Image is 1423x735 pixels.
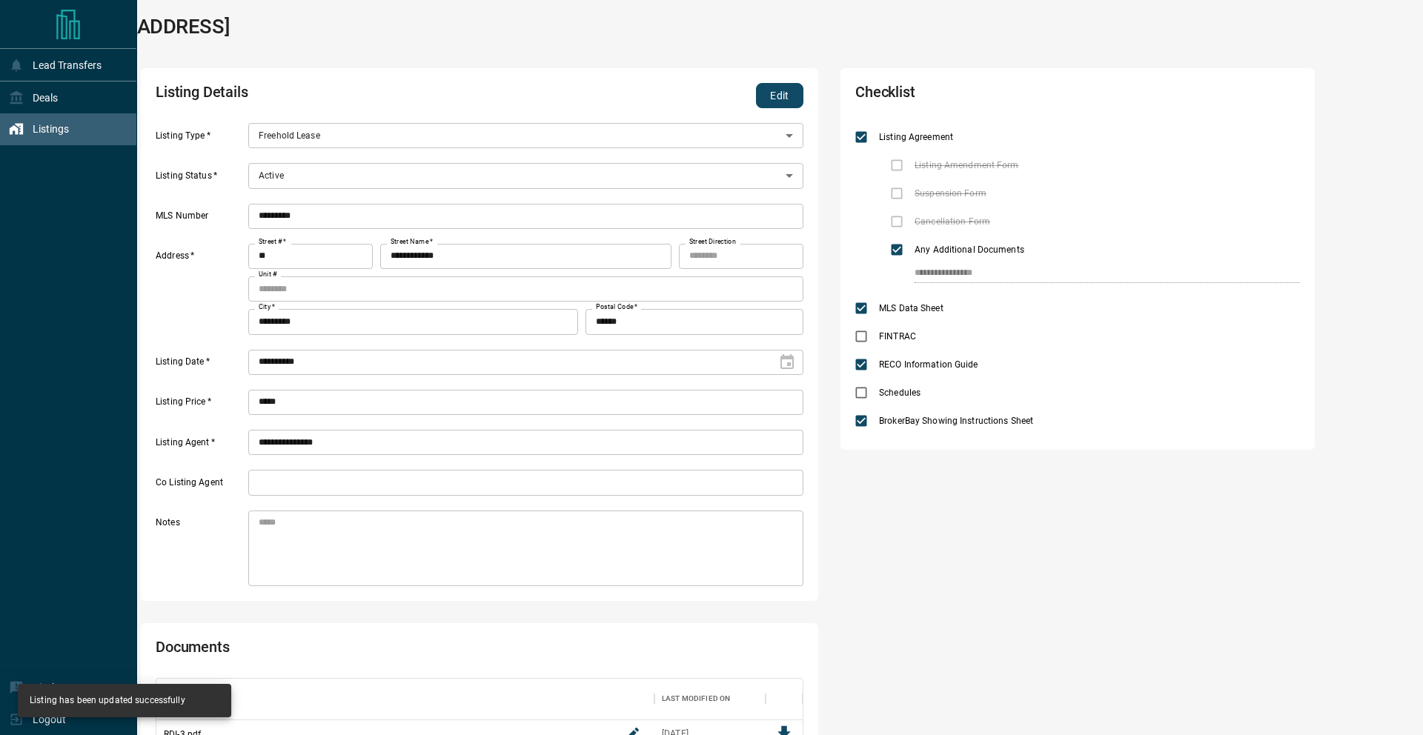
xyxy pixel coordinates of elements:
span: Any Additional Documents [911,243,1028,256]
label: Listing Date [156,356,245,375]
label: Postal Code [596,302,637,312]
div: Filename [164,678,201,719]
h2: Documents [156,638,544,663]
label: Listing Type [156,130,245,149]
label: City [259,302,275,312]
label: Listing Price [156,396,245,415]
label: MLS Number [156,210,245,229]
span: MLS Data Sheet [875,302,947,315]
div: Active [248,163,803,188]
span: Cancellation Form [911,215,994,228]
input: checklist input [915,264,1269,283]
label: Street Direction [689,237,736,247]
div: Last Modified On [654,678,766,719]
span: RECO Information Guide [875,358,981,371]
h1: [STREET_ADDRESS] [50,15,230,39]
span: FINTRAC [875,330,920,343]
span: Listing Amendment Form [911,159,1022,172]
label: Listing Status [156,170,245,189]
span: Listing Agreement [875,130,957,144]
h2: Listing Details [156,83,544,108]
label: Unit # [259,270,277,279]
label: Address [156,250,245,334]
label: Co Listing Agent [156,476,245,496]
label: Street # [259,237,286,247]
span: Suspension Form [911,187,990,200]
div: Filename [156,678,654,719]
label: Notes [156,516,245,586]
label: Listing Agent [156,436,245,456]
label: Street Name [391,237,433,247]
div: Freehold Lease [248,123,803,148]
span: Schedules [875,386,924,399]
div: Listing has been updated successfully [30,688,185,713]
div: Last Modified On [662,678,730,719]
button: Edit [756,83,803,108]
h2: Checklist [855,83,1122,108]
span: BrokerBay Showing Instructions Sheet [875,414,1037,428]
